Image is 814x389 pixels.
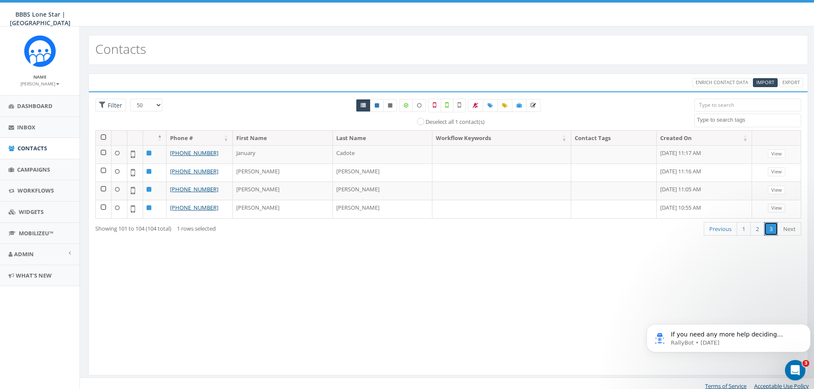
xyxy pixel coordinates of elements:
span: Inbox [17,123,35,131]
th: Last Name [333,131,433,146]
span: Contacts [18,144,47,152]
span: 1 rows selected [177,225,216,232]
td: [DATE] 11:16 AM [657,164,752,182]
div: Once a contact is opted out, this cannot be undone unless they reply with the keyword "START" or ... [14,143,157,176]
a: View [768,186,785,195]
label: Not a Mobile [428,99,441,112]
a: 1 [737,222,751,236]
span: What's New [16,272,52,279]
span: 3 [802,360,809,367]
button: go back [6,3,22,20]
a: Active [370,99,384,112]
li: Click the red bell button [20,120,157,129]
span: Import [756,79,774,85]
div: If you still need help with deleting a contact or have any other questions, I'm here to assist yo... [7,202,140,254]
button: Start recording [54,273,61,280]
span: MobilizeU™ [19,229,53,237]
label: Data not Enriched [412,99,426,112]
th: Created On: activate to sort column ascending [657,131,752,146]
th: Contact Tags [571,131,657,146]
a: Source reference 11536922: [126,169,133,176]
div: Was that helpful? [14,187,66,196]
th: Phone #: activate to sort column ascending [167,131,233,146]
b: For individual contacts: [14,27,93,34]
a: [PHONE_NUMBER] [170,204,218,211]
input: Type to search [694,99,801,111]
a: [PERSON_NAME] [21,79,59,87]
a: Import [753,78,778,87]
a: [PHONE_NUMBER] [170,167,218,175]
button: Upload attachment [13,273,20,280]
button: Emoji picker [27,273,34,280]
a: View [768,167,785,176]
td: [PERSON_NAME] [333,200,433,218]
td: January [233,145,333,164]
textarea: Message… [7,255,164,269]
div: RallyBot says… [7,202,164,272]
b: Note: [14,143,32,150]
td: [PERSON_NAME] [233,200,333,218]
small: Name [33,74,47,80]
span: Bulk Opt Out [473,102,479,109]
label: Validated [441,99,453,112]
div: Close [150,3,165,19]
span: Add Tags [488,102,493,109]
i: This phone number is subscribed and will receive texts. [375,103,379,108]
b: For multiple contacts: [14,80,88,87]
img: Rally_Corp_Icon_1.png [24,35,56,67]
a: [PHONE_NUMBER] [170,185,218,193]
span: Workflows [18,187,54,194]
a: View [768,204,785,213]
button: Send a message… [147,269,160,283]
span: BBBS Lone Star | [GEOGRAPHIC_DATA] [10,10,71,27]
i: This phone number is unsubscribed and has opted-out of all texts. [388,103,392,108]
a: [EMAIL_ADDRESS][DOMAIN_NAME] [20,168,124,175]
td: [DATE] 11:05 AM [657,181,752,200]
span: Dashboard [17,102,53,110]
div: If you still need help with deleting a contact or have any other questions, I'm here to assist yo... [14,207,133,249]
a: Previous [704,222,737,236]
td: [PERSON_NAME] [233,164,333,182]
span: CSV files only [756,79,774,85]
p: The team can also help [41,11,106,19]
iframe: Intercom live chat [785,360,805,380]
small: [PERSON_NAME] [21,81,59,87]
span: Enrich the Selected Data [531,102,536,109]
h1: RallyBot [41,4,70,11]
span: If you need any more help deciding whether to cancel your account or pause it, I'm here to assist... [28,25,155,66]
button: Gif picker [41,273,47,280]
a: 2 [750,222,764,236]
a: Source reference 11536947: [143,69,150,76]
th: First Name [233,131,333,146]
button: Home [134,3,150,20]
a: Next [778,222,801,236]
a: 3 [764,222,778,236]
span: Enrich Contact Data [696,79,748,85]
span: Filter [106,101,122,109]
iframe: Intercom notifications message [643,306,814,366]
li: Click on the phone number of the contact you want to delete [20,50,157,65]
span: Update Tags [502,102,508,109]
li: Click the red bell button to opt them out [20,67,157,76]
th: Workflow Keywords: activate to sort column ascending [432,131,571,146]
td: [DATE] 10:55 AM [657,200,752,218]
li: Go to your Contacts tab [20,92,157,100]
a: [PHONE_NUMBER] [170,149,218,157]
textarea: Search [697,116,801,124]
div: RallyBot says… [7,182,164,202]
li: Check the box to select the contacts you want to delete [20,102,157,118]
span: Campaigns [17,166,50,173]
a: All contacts [356,99,370,112]
td: [DATE] 11:17 AM [657,145,752,164]
span: Admin [14,250,34,258]
label: Not Validated [453,99,466,112]
p: Message from RallyBot, sent 1w ago [28,33,157,41]
li: Go to your Contacts tab [20,39,157,47]
span: Advance Filter [95,99,126,112]
td: Cadote [333,145,433,164]
a: Opted Out [383,99,397,112]
a: View [768,149,785,158]
td: [PERSON_NAME] [333,181,433,200]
